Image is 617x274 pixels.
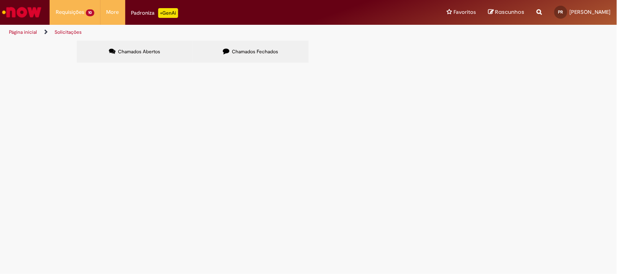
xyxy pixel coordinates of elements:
a: Página inicial [9,29,37,35]
a: Solicitações [55,29,82,35]
div: Padroniza [131,8,178,18]
span: More [107,8,119,16]
p: +GenAi [158,8,178,18]
a: Rascunhos [488,9,525,16]
ul: Trilhas de página [6,25,405,40]
span: PR [558,9,563,15]
img: ServiceNow [1,4,43,20]
span: Requisições [56,8,84,16]
span: [PERSON_NAME] [570,9,611,15]
span: Rascunhos [495,8,525,16]
span: Chamados Abertos [118,48,160,55]
span: Chamados Fechados [232,48,278,55]
span: 10 [86,9,94,16]
span: Favoritos [454,8,476,16]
